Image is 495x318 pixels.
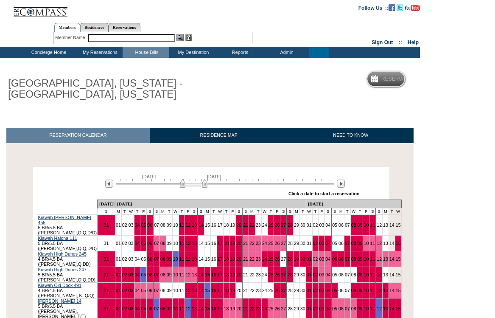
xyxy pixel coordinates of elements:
[313,256,318,262] a: 02
[159,208,166,214] td: M
[147,256,152,262] a: 06
[230,288,235,293] a: 19
[224,288,229,293] a: 18
[351,222,356,228] a: 08
[256,306,261,311] a: 23
[185,306,190,311] a: 12
[191,208,198,214] td: S
[325,306,330,311] a: 04
[325,214,331,235] td: 04
[160,241,165,246] a: 08
[236,222,241,228] a: 20
[104,288,109,293] a: 31
[159,214,166,235] td: 08
[261,214,268,235] td: 24
[396,288,401,293] a: 15
[288,222,293,228] a: 28
[299,214,306,235] td: 30
[38,215,92,225] a: Kiawah [PERSON_NAME] 455
[313,272,318,277] a: 02
[243,241,248,246] a: 21
[166,214,172,235] td: 09
[358,288,363,293] a: 09
[179,272,185,277] a: 11
[369,208,376,214] td: S
[116,272,121,277] a: 01
[134,208,140,214] td: T
[38,283,81,288] a: Kiawah Old Dock 491
[397,5,403,10] a: Follow us on Twitter
[325,208,331,214] td: S
[210,208,217,214] td: T
[319,241,324,246] a: 03
[160,306,165,311] a: 08
[372,39,393,45] a: Sign Out
[199,222,204,228] a: 14
[141,272,146,277] a: 05
[192,288,197,293] a: 13
[147,241,152,246] a: 06
[115,200,306,208] td: [DATE]
[135,272,140,277] a: 04
[154,288,159,293] a: 07
[236,256,241,262] a: 20
[218,256,223,262] a: 17
[185,288,190,293] a: 12
[229,208,236,214] td: F
[98,200,115,208] td: [DATE]
[325,256,330,262] a: 04
[224,272,229,277] a: 18
[389,4,395,11] img: Become our fan on Facebook
[249,256,254,262] a: 22
[351,306,356,311] a: 08
[306,208,312,214] td: W
[167,272,172,277] a: 09
[172,214,179,235] td: 10
[141,306,146,311] a: 05
[268,306,274,311] a: 25
[224,306,229,311] a: 18
[268,222,274,228] a: 25
[140,208,147,214] td: F
[281,288,286,293] a: 27
[256,241,261,246] a: 23
[216,47,263,58] td: Reports
[121,208,128,214] td: T
[192,222,197,228] a: 13
[338,256,344,262] a: 06
[358,256,363,262] a: 09
[319,288,324,293] a: 03
[364,306,369,311] a: 10
[370,222,375,228] a: 11
[306,214,312,235] td: 01
[218,241,223,246] a: 17
[147,272,152,277] a: 06
[199,272,204,277] a: 14
[142,174,157,179] span: [DATE]
[243,306,248,311] a: 21
[288,256,293,262] a: 28
[307,256,312,262] a: 01
[274,241,280,246] a: 26
[383,288,388,293] a: 13
[243,256,248,262] a: 21
[242,208,249,214] td: S
[300,256,305,262] a: 30
[173,306,178,311] a: 10
[218,288,223,293] a: 17
[351,256,356,262] a: 08
[154,306,159,311] a: 07
[230,306,235,311] a: 19
[288,191,360,196] div: Click a date to start a reservation
[281,272,286,277] a: 27
[205,288,210,293] a: 15
[236,241,241,246] a: 20
[210,214,217,235] td: 16
[274,306,280,311] a: 26
[185,34,192,41] img: Reservations
[104,256,109,262] a: 31
[20,47,76,58] td: Concierge Home
[128,208,134,214] td: W
[54,23,80,32] a: Members
[389,256,394,262] a: 14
